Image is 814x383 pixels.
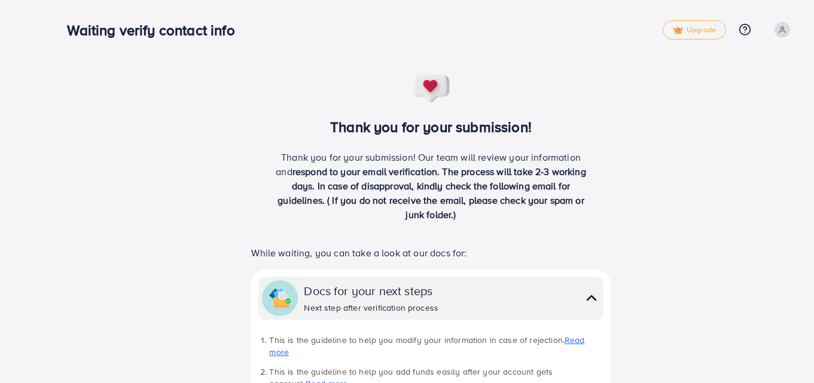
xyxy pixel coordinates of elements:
[411,74,451,104] img: success
[251,246,610,260] p: While waiting, you can take a look at our docs for:
[673,26,683,35] img: tick
[231,118,630,136] h3: Thank you for your submission!
[583,289,600,307] img: collapse
[269,287,291,309] img: collapse
[304,302,438,314] div: Next step after verification process
[304,282,438,299] div: Docs for your next steps
[67,22,244,39] h3: Waiting verify contact info
[663,20,726,39] a: tickUpgrade
[278,165,586,221] span: respond to your email verification. The process will take 2-3 working days. In case of disapprova...
[673,26,716,35] span: Upgrade
[269,334,603,359] li: This is the guideline to help you modify your information in case of rejection.
[272,150,591,222] p: Thank you for your submission! Our team will review your information and
[269,334,584,358] a: Read more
